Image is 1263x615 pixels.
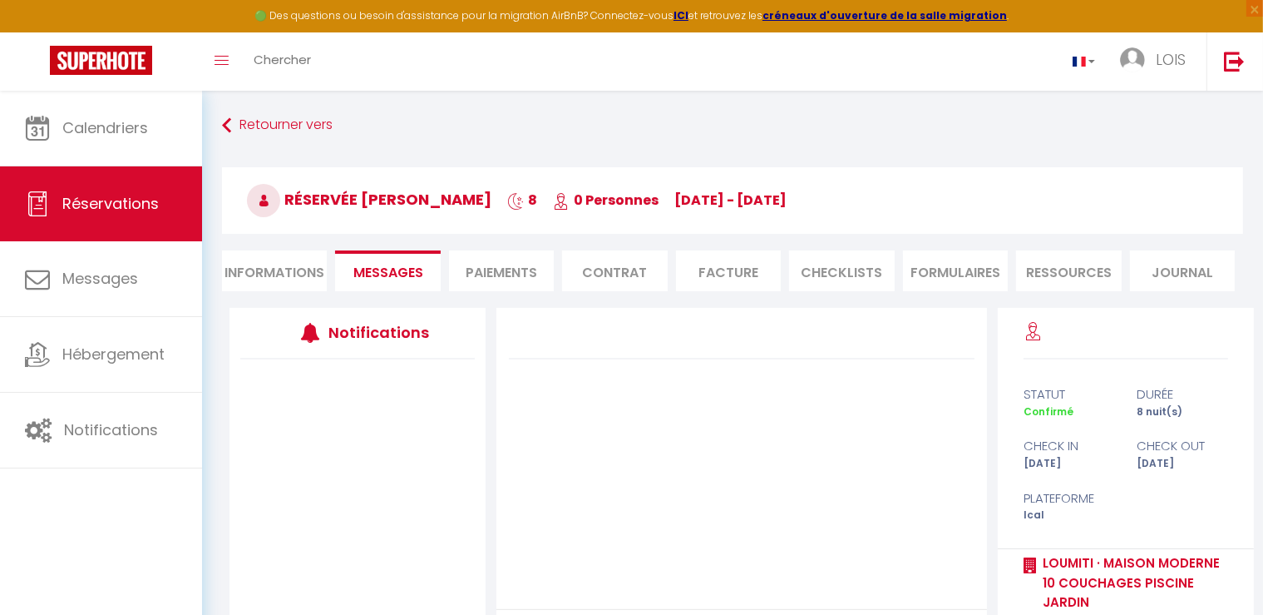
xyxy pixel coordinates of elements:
[553,191,659,210] span: 0 Personnes
[1013,456,1126,472] div: [DATE]
[1037,553,1228,613] a: LOUMITI · Maison moderne 10 couchages piscine jardin
[62,117,148,138] span: Calendriers
[789,250,894,291] li: CHECKLISTS
[50,46,152,75] img: Super Booking
[62,193,159,214] span: Réservations
[64,419,158,440] span: Notifications
[1126,384,1239,404] div: durée
[353,263,423,282] span: Messages
[1016,250,1121,291] li: Ressources
[1013,508,1126,523] div: Ical
[1126,456,1239,472] div: [DATE]
[1126,404,1239,420] div: 8 nuit(s)
[903,250,1008,291] li: FORMULAIRES
[1224,51,1245,72] img: logout
[762,8,1007,22] a: créneaux d'ouverture de la salle migration
[562,250,667,291] li: Contrat
[1013,489,1126,508] div: Plateforme
[676,250,781,291] li: Facture
[449,250,554,291] li: Paiements
[1126,436,1239,456] div: check out
[1156,49,1186,70] span: LOIS
[1108,32,1206,91] a: ... LOIS
[328,314,426,351] h3: Notifications
[1024,404,1073,419] span: Confirmé
[13,7,63,57] button: Ouvrir le widget de chat LiveChat
[1120,47,1145,72] img: ...
[247,189,491,210] span: Réservée [PERSON_NAME]
[1130,250,1235,291] li: Journal
[507,191,537,210] span: 8
[674,191,787,210] span: [DATE] - [DATE]
[62,268,138,289] span: Messages
[62,344,165,365] span: Hébergement
[673,8,688,22] a: ICI
[1013,436,1126,456] div: check in
[254,51,311,68] span: Chercher
[222,250,327,291] li: Informations
[1013,384,1126,404] div: statut
[222,111,1243,141] a: Retourner vers
[241,32,323,91] a: Chercher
